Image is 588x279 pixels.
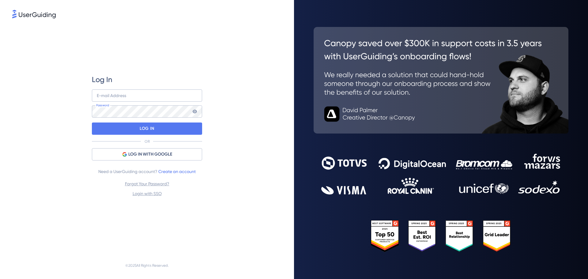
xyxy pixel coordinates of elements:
p: OR [145,139,150,144]
span: LOG IN WITH GOOGLE [128,151,172,158]
a: Forgot Your Password? [125,181,169,186]
img: 8faab4ba6bc7696a72372aa768b0286c.svg [12,10,56,18]
input: example@company.com [92,89,202,102]
img: 26c0aa7c25a843aed4baddd2b5e0fa68.svg [314,27,568,134]
img: 9302ce2ac39453076f5bc0f2f2ca889b.svg [321,154,561,194]
a: Create an account [158,169,196,174]
span: Need a UserGuiding account? [98,168,196,175]
a: Login with SSO [133,191,162,196]
p: LOG IN [140,124,154,134]
span: © 2025 All Rights Reserved. [125,262,169,269]
span: Log In [92,75,112,85]
img: 25303e33045975176eb484905ab012ff.svg [371,220,511,252]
